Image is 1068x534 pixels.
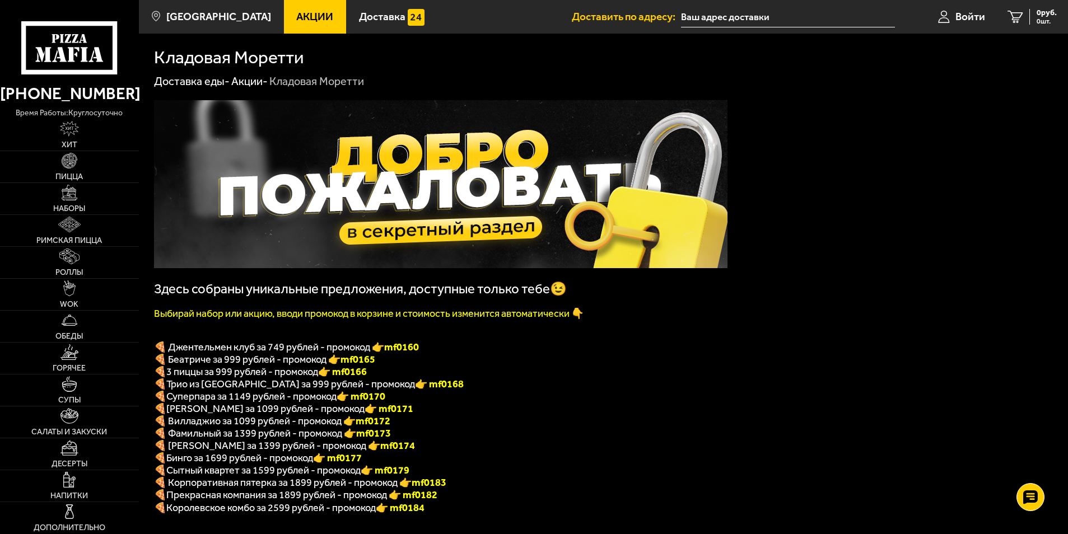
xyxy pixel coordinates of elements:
[955,11,985,22] span: Войти
[365,402,413,415] b: 👉 mf0171
[572,11,681,22] span: Доставить по адресу:
[166,452,313,464] span: Бинго за 1699 рублей - промокод
[337,390,385,402] font: 👉 mf0170
[154,427,391,439] span: 🍕 Фамильный за 1399 рублей - промокод 👉
[154,476,446,489] span: 🍕 Корпоративная пятерка за 1899 рублей - промокод 👉
[412,476,446,489] b: mf0183
[296,11,333,22] span: Акции
[154,74,230,88] a: Доставка еды-
[55,173,83,181] span: Пицца
[154,49,304,67] h1: Кладовая Моретти
[55,269,83,277] span: Роллы
[313,452,362,464] b: 👉 mf0177
[341,353,375,366] b: mf0165
[389,489,437,501] font: 👉 mf0182
[53,364,86,372] span: Горячее
[166,489,389,501] span: Прекрасная компания за 1899 рублей - промокод
[1037,18,1057,25] span: 0 шт.
[408,9,425,26] img: 15daf4d41897b9f0e9f617042186c801.svg
[58,396,81,404] span: Супы
[166,11,271,22] span: [GEOGRAPHIC_DATA]
[50,492,88,500] span: Напитки
[231,74,268,88] a: Акции-
[384,341,419,353] b: mf0160
[154,439,415,452] span: 🍕 [PERSON_NAME] за 1399 рублей - промокод 👉
[53,205,85,213] span: Наборы
[166,502,376,514] span: Королевское комбо за 2599 рублей - промокод
[376,502,425,514] font: 👉 mf0184
[34,524,105,532] span: Дополнительно
[154,415,390,427] span: 🍕 Вилладжио за 1099 рублей - промокод 👉
[166,464,361,476] span: Сытный квартет за 1599 рублей - промокод
[154,378,166,390] font: 🍕
[154,402,166,415] b: 🍕
[55,332,83,340] span: Обеды
[269,74,364,89] div: Кладовая Моретти
[154,464,166,476] b: 🍕
[154,307,584,320] font: Выбирай набор или акцию, вводи промокод в корзине и стоимость изменится автоматически 👇
[166,402,365,415] span: [PERSON_NAME] за 1099 рублей - промокод
[154,489,166,501] font: 🍕
[62,141,77,149] span: Хит
[166,378,415,390] span: Трио из [GEOGRAPHIC_DATA] за 999 рублей - промокод
[359,11,405,22] span: Доставка
[154,341,419,353] span: 🍕 Джентельмен клуб за 749 рублей - промокод 👉
[154,100,727,268] img: 1024x1024
[60,301,78,308] span: WOK
[380,439,415,452] b: mf0174
[31,428,107,436] span: Салаты и закуски
[36,237,102,245] span: Римская пицца
[356,415,390,427] b: mf0172
[1037,9,1057,17] span: 0 руб.
[154,353,375,366] span: 🍕 Беатриче за 999 рублей - промокод 👉
[166,366,318,378] span: 3 пиццы за 999 рублей - промокод
[154,452,166,464] b: 🍕
[356,427,391,439] b: mf0173
[154,502,166,514] font: 🍕
[154,281,567,297] span: Здесь собраны уникальные предложения, доступные только тебе😉
[154,366,166,378] font: 🍕
[361,464,409,476] b: 👉 mf0179
[154,390,166,402] font: 🍕
[52,460,87,468] span: Десерты
[318,366,367,378] font: 👉 mf0166
[681,7,894,27] input: Ваш адрес доставки
[166,390,337,402] span: Суперпара за 1149 рублей - промокод
[415,378,464,390] font: 👉 mf0168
